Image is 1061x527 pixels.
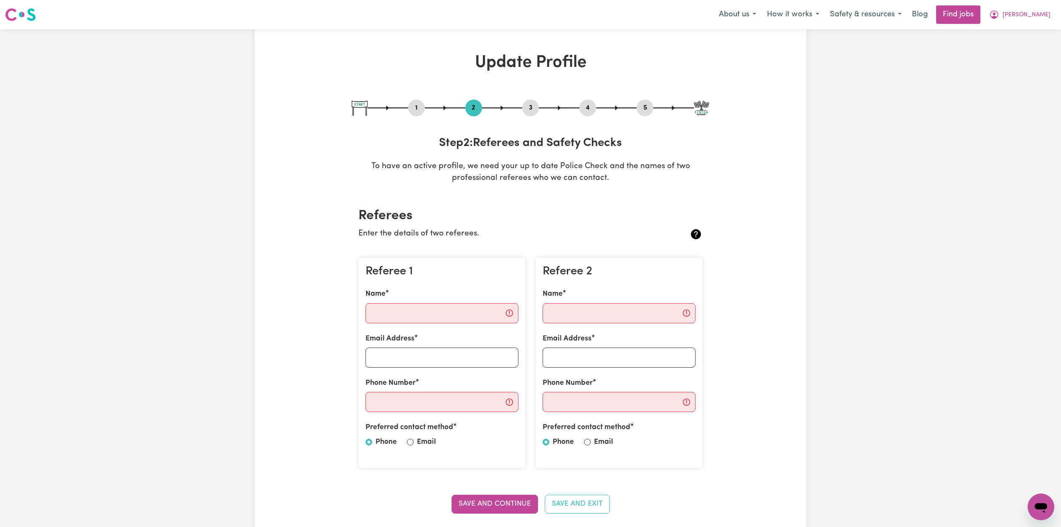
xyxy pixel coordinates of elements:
label: Email [417,437,436,448]
button: Save and Continue [452,495,538,513]
h2: Referees [358,208,703,224]
button: Safety & resources [825,6,907,23]
button: My Account [984,6,1056,23]
p: Enter the details of two referees. [358,228,645,240]
label: Email Address [543,333,591,344]
label: Preferred contact method [543,422,630,433]
button: Go to step 4 [579,102,596,113]
label: Email Address [366,333,414,344]
label: Phone [376,437,397,448]
label: Preferred contact method [366,422,453,433]
button: Go to step 1 [408,102,425,113]
h3: Referee 1 [366,265,518,279]
h3: Referee 2 [543,265,695,279]
h1: Update Profile [352,53,709,73]
label: Phone Number [543,378,593,389]
a: Careseekers logo [5,5,36,24]
a: Blog [907,5,933,24]
label: Phone [553,437,574,448]
img: Careseekers logo [5,7,36,22]
button: Go to step 3 [522,102,539,113]
p: To have an active profile, we need your up to date Police Check and the names of two professional... [352,161,709,185]
button: How it works [761,6,825,23]
label: Phone Number [366,378,416,389]
iframe: Button to launch messaging window [1028,494,1054,520]
h3: Step 2 : Referees and Safety Checks [352,136,709,151]
label: Name [543,289,563,299]
label: Email [594,437,613,448]
button: Go to step 5 [637,102,653,113]
label: Name [366,289,386,299]
button: Save and Exit [545,495,610,513]
button: About us [713,6,761,23]
span: [PERSON_NAME] [1003,10,1051,20]
button: Go to step 2 [465,102,482,113]
a: Find jobs [936,5,980,24]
